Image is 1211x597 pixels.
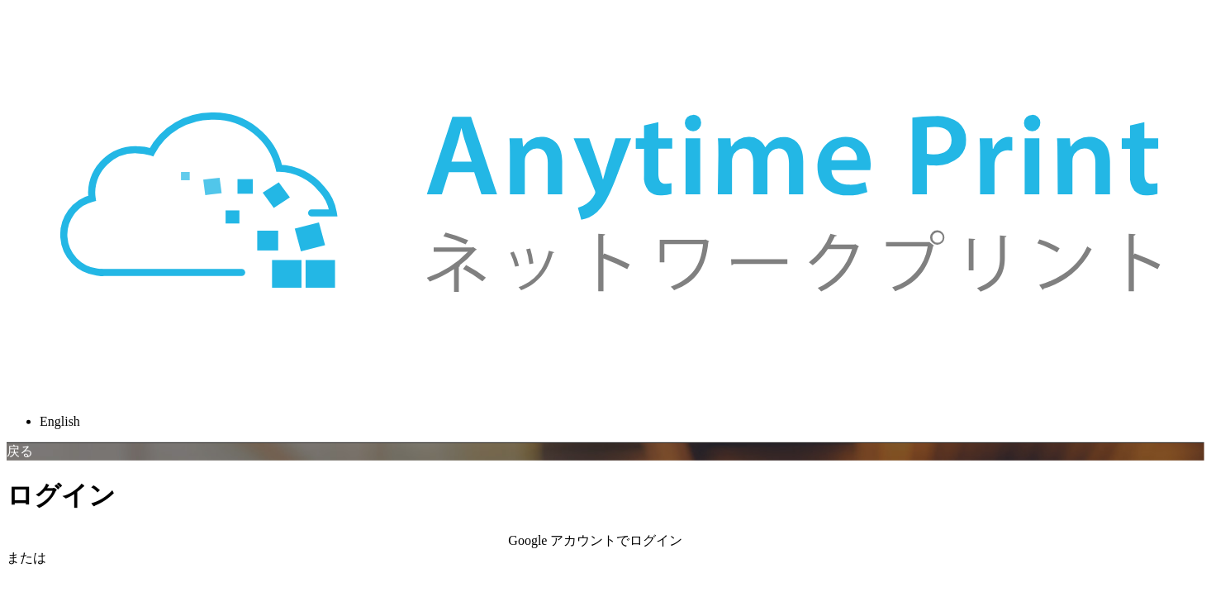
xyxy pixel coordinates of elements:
[7,478,1204,514] h1: ログイン
[7,21,59,36] span: ログイン
[509,533,683,547] span: Google アカウントでログイン
[7,444,33,458] a: 戻る
[17,7,1204,398] img: anytime_print_blue_japanese_228x75.svg
[40,414,80,428] a: English
[7,550,1204,567] div: または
